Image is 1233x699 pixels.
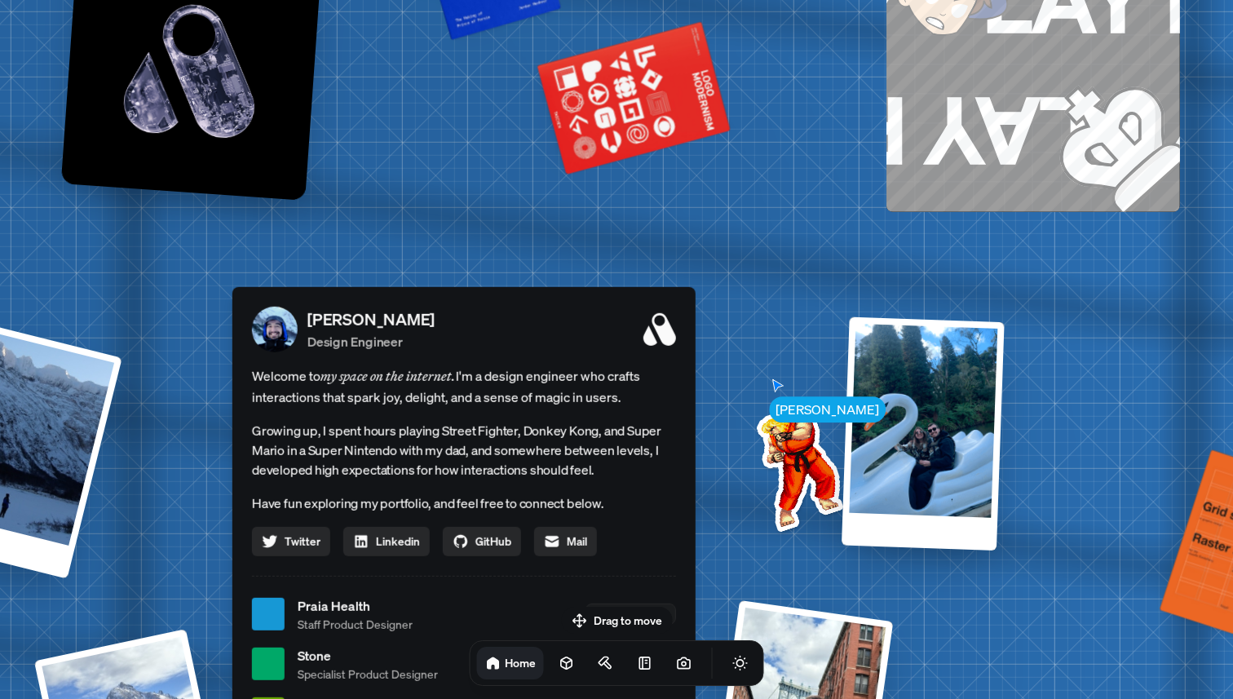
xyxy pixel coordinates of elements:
[477,647,544,679] a: Home
[298,645,438,665] span: Stone
[298,595,413,615] span: Praia Health
[252,492,676,513] p: Have fun exploring my portfolio, and feel free to connect below.
[307,307,435,331] p: [PERSON_NAME]
[505,655,536,670] h1: Home
[714,383,879,548] img: Profile example
[443,526,521,555] a: GitHub
[343,526,430,555] a: Linkedin
[298,615,413,632] span: Staff Product Designer
[252,306,298,352] img: Profile Picture
[567,533,587,550] span: Mail
[298,665,438,682] span: Specialist Product Designer
[252,420,676,479] p: Growing up, I spent hours playing Street Fighter, Donkey Kong, and Super Mario in a Super Nintend...
[724,647,757,679] button: Toggle Theme
[586,604,676,624] div: 2024 – Present
[376,533,420,550] span: Linkedin
[320,367,456,383] em: my space on the internet.
[252,365,676,407] span: Welcome to I'm a design engineer who crafts interactions that spark joy, delight, and a sense of ...
[285,533,320,550] span: Twitter
[475,533,511,550] span: GitHub
[534,526,597,555] a: Mail
[252,526,330,555] a: Twitter
[307,331,435,351] p: Design Engineer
